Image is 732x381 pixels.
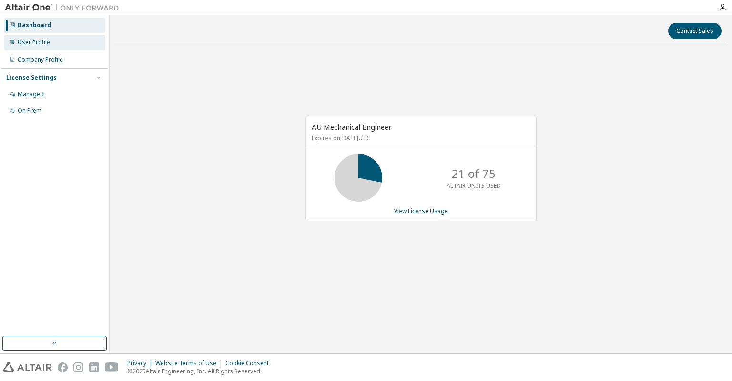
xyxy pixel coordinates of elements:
[3,362,52,372] img: altair_logo.svg
[18,91,44,98] div: Managed
[127,360,155,367] div: Privacy
[105,362,119,372] img: youtube.svg
[5,3,124,12] img: Altair One
[394,207,448,215] a: View License Usage
[58,362,68,372] img: facebook.svg
[312,122,392,132] span: AU Mechanical Engineer
[18,39,50,46] div: User Profile
[447,182,501,190] p: ALTAIR UNITS USED
[155,360,225,367] div: Website Terms of Use
[18,56,63,63] div: Company Profile
[18,107,41,114] div: On Prem
[312,134,528,142] p: Expires on [DATE] UTC
[89,362,99,372] img: linkedin.svg
[668,23,722,39] button: Contact Sales
[18,21,51,29] div: Dashboard
[6,74,57,82] div: License Settings
[127,367,274,375] p: © 2025 Altair Engineering, Inc. All Rights Reserved.
[73,362,83,372] img: instagram.svg
[225,360,274,367] div: Cookie Consent
[452,165,496,182] p: 21 of 75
